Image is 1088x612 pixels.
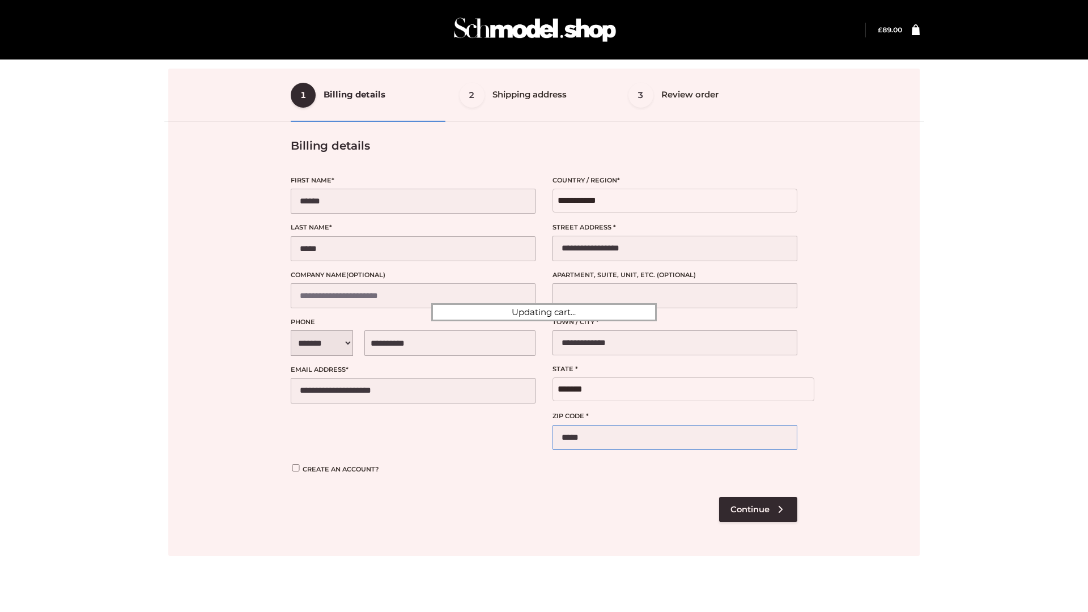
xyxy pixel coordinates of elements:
div: Updating cart... [431,303,657,321]
img: Schmodel Admin 964 [450,7,620,52]
bdi: 89.00 [878,25,902,34]
span: £ [878,25,882,34]
a: £89.00 [878,25,902,34]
